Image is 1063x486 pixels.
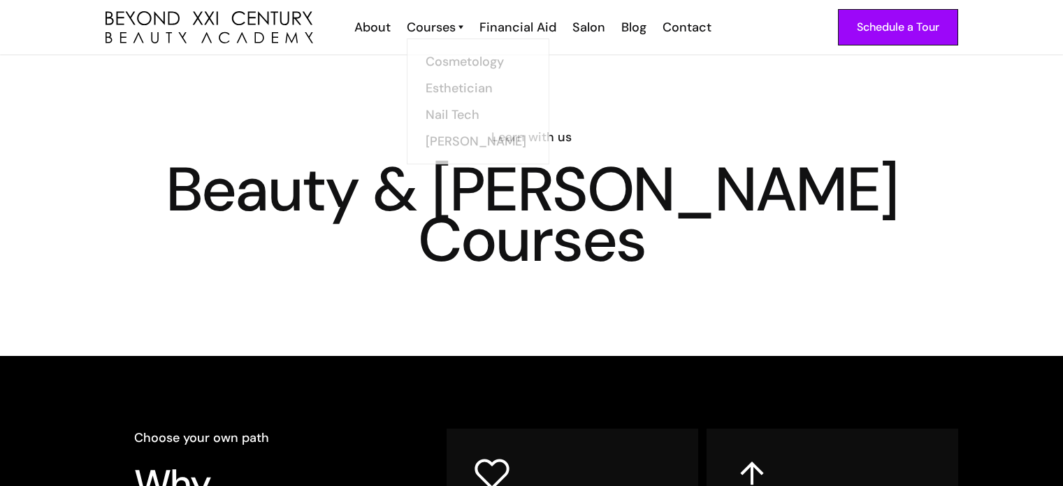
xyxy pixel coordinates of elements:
[426,48,530,75] a: Cosmetology
[857,18,939,36] div: Schedule a Tour
[572,18,605,36] div: Salon
[426,75,530,101] a: Esthetician
[663,18,711,36] div: Contact
[106,164,958,265] h1: Beauty & [PERSON_NAME] Courses
[354,18,391,36] div: About
[345,18,398,36] a: About
[621,18,646,36] div: Blog
[134,429,407,447] h6: Choose your own path
[470,18,563,36] a: Financial Aid
[426,101,530,128] a: Nail Tech
[426,128,530,155] a: [PERSON_NAME]
[653,18,718,36] a: Contact
[838,9,958,45] a: Schedule a Tour
[106,11,313,44] a: home
[612,18,653,36] a: Blog
[563,18,612,36] a: Salon
[407,18,463,36] a: Courses
[407,36,549,162] nav: Courses
[479,18,556,36] div: Financial Aid
[407,18,456,36] div: Courses
[106,128,958,146] h6: Learn with us
[106,11,313,44] img: beyond 21st century beauty academy logo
